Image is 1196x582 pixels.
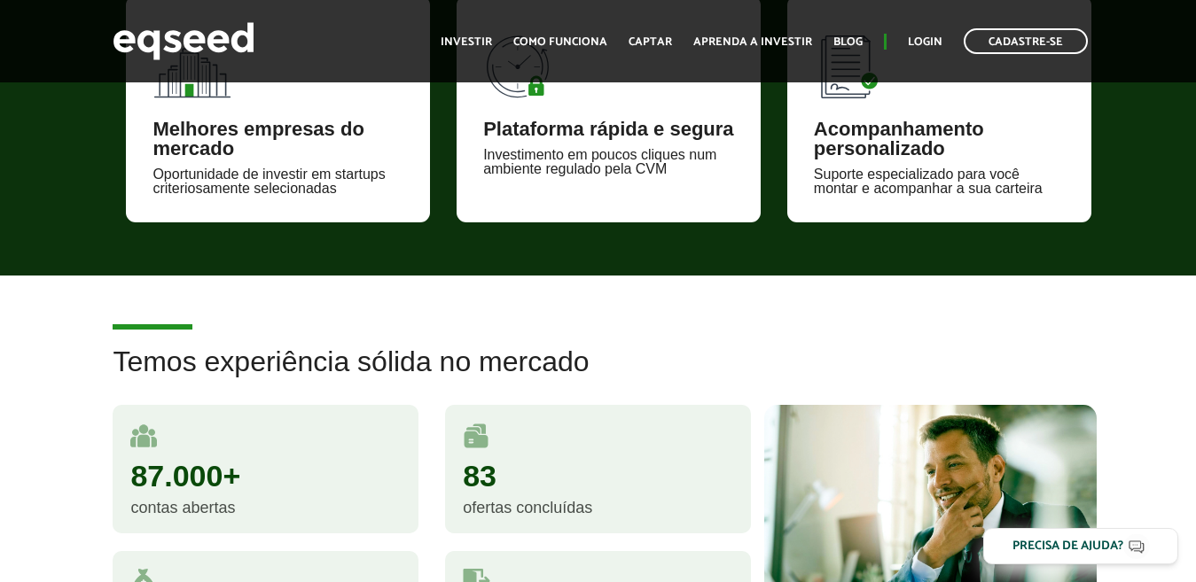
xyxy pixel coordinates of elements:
img: user.svg [130,423,157,449]
div: Acompanhamento personalizado [814,120,1065,159]
a: Blog [833,36,863,48]
div: Melhores empresas do mercado [152,120,403,159]
img: rodadas.svg [463,423,489,449]
div: 83 [463,461,733,491]
a: Login [908,36,942,48]
a: Cadastre-se [964,28,1088,54]
img: EqSeed [113,18,254,65]
div: Investimento em poucos cliques num ambiente regulado pela CVM [483,148,734,176]
div: Oportunidade de investir em startups criteriosamente selecionadas [152,167,403,196]
a: Aprenda a investir [693,36,812,48]
a: Captar [629,36,672,48]
a: Investir [441,36,492,48]
div: 87.000+ [130,461,401,491]
div: Plataforma rápida e segura [483,120,734,139]
div: Suporte especializado para você montar e acompanhar a sua carteira [814,167,1065,196]
a: Como funciona [513,36,607,48]
h2: Temos experiência sólida no mercado [113,346,1083,404]
div: contas abertas [130,500,401,516]
div: ofertas concluídas [463,500,733,516]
